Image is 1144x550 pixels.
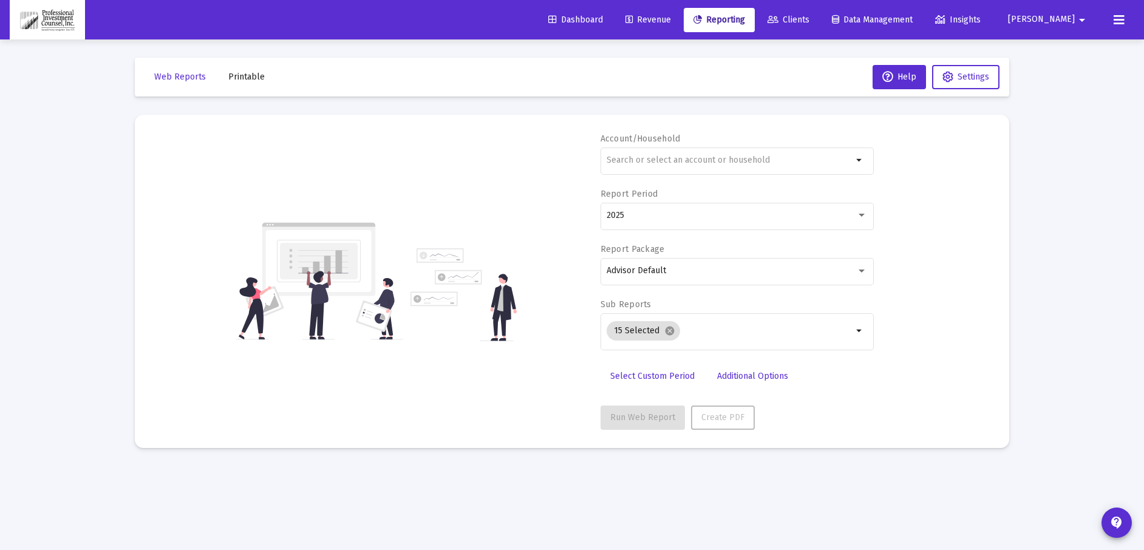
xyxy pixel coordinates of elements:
mat-icon: cancel [664,325,675,336]
mat-icon: arrow_drop_down [853,153,867,168]
a: Revenue [616,8,681,32]
button: [PERSON_NAME] [993,7,1104,32]
span: Insights [935,15,981,25]
span: Run Web Report [610,412,675,423]
span: Revenue [625,15,671,25]
span: Data Management [832,15,913,25]
label: Sub Reports [601,299,652,310]
label: Account/Household [601,134,681,144]
span: Printable [228,72,265,82]
span: Advisor Default [607,265,666,276]
span: 2025 [607,210,624,220]
mat-chip: 15 Selected [607,321,680,341]
label: Report Package [601,244,665,254]
a: Reporting [684,8,755,32]
mat-icon: arrow_drop_down [853,324,867,338]
button: Help [873,65,926,89]
a: Insights [925,8,990,32]
img: Dashboard [19,8,76,32]
img: reporting [236,221,403,341]
input: Search or select an account or household [607,155,853,165]
span: Web Reports [154,72,206,82]
button: Printable [219,65,274,89]
span: [PERSON_NAME] [1008,15,1075,25]
img: reporting-alt [410,248,517,341]
button: Run Web Report [601,406,685,430]
button: Settings [932,65,999,89]
span: Dashboard [548,15,603,25]
span: Create PDF [701,412,744,423]
button: Web Reports [145,65,216,89]
a: Data Management [822,8,922,32]
label: Report Period [601,189,658,199]
span: Reporting [693,15,745,25]
button: Create PDF [691,406,755,430]
span: Select Custom Period [610,371,695,381]
span: Settings [958,72,989,82]
span: Help [882,72,916,82]
span: Additional Options [717,371,788,381]
a: Clients [758,8,819,32]
span: Clients [768,15,809,25]
a: Dashboard [539,8,613,32]
mat-chip-list: Selection [607,319,853,343]
mat-icon: arrow_drop_down [1075,8,1089,32]
mat-icon: contact_support [1109,515,1124,530]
